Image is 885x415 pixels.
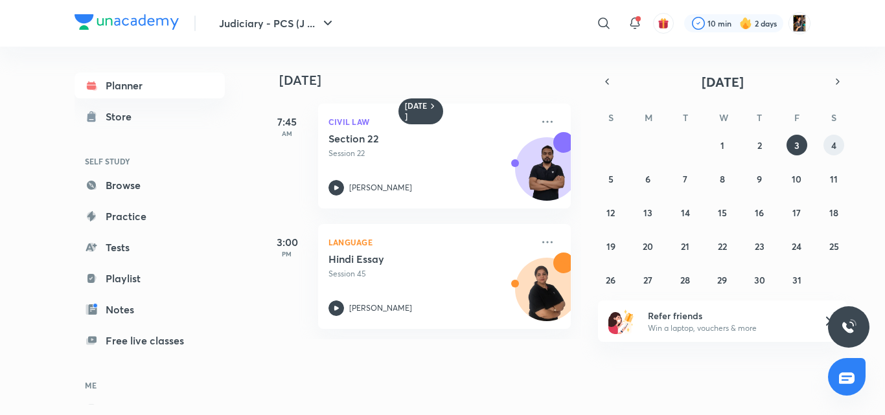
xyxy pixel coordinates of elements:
[75,234,225,260] a: Tests
[792,207,801,219] abbr: October 17, 2025
[749,202,770,223] button: October 16, 2025
[608,308,634,334] img: referral
[787,269,807,290] button: October 31, 2025
[645,173,650,185] abbr: October 6, 2025
[261,114,313,129] h5: 7:45
[279,73,584,88] h4: [DATE]
[683,111,688,124] abbr: Tuesday
[516,144,578,207] img: Avatar
[749,269,770,290] button: October 30, 2025
[75,297,225,322] a: Notes
[328,132,490,145] h5: Section 22
[712,168,733,189] button: October 8, 2025
[712,269,733,290] button: October 29, 2025
[823,202,844,223] button: October 18, 2025
[720,139,724,151] abbr: October 1, 2025
[823,236,844,256] button: October 25, 2025
[681,207,690,219] abbr: October 14, 2025
[841,319,856,335] img: ttu
[757,173,762,185] abbr: October 9, 2025
[792,240,801,252] abbr: October 24, 2025
[601,202,621,223] button: October 12, 2025
[601,269,621,290] button: October 26, 2025
[754,274,765,286] abbr: October 30, 2025
[757,111,762,124] abbr: Thursday
[719,111,728,124] abbr: Wednesday
[349,182,412,194] p: [PERSON_NAME]
[755,240,764,252] abbr: October 23, 2025
[638,269,658,290] button: October 27, 2025
[675,168,696,189] button: October 7, 2025
[75,265,225,291] a: Playlist
[616,73,829,91] button: [DATE]
[717,274,727,286] abbr: October 29, 2025
[683,173,687,185] abbr: October 7, 2025
[794,111,799,124] abbr: Friday
[75,374,225,396] h6: ME
[643,240,653,252] abbr: October 20, 2025
[712,135,733,155] button: October 1, 2025
[792,173,801,185] abbr: October 10, 2025
[648,309,807,322] h6: Refer friends
[718,207,727,219] abbr: October 15, 2025
[638,202,658,223] button: October 13, 2025
[608,173,614,185] abbr: October 5, 2025
[643,274,652,286] abbr: October 27, 2025
[75,172,225,198] a: Browse
[606,240,615,252] abbr: October 19, 2025
[755,207,764,219] abbr: October 16, 2025
[712,202,733,223] button: October 15, 2025
[749,236,770,256] button: October 23, 2025
[638,168,658,189] button: October 6, 2025
[106,109,139,124] div: Store
[75,328,225,353] a: Free live classes
[75,104,225,129] a: Store
[601,236,621,256] button: October 19, 2025
[823,135,844,155] button: October 4, 2025
[261,250,313,258] p: PM
[328,148,532,159] p: Session 22
[643,207,652,219] abbr: October 13, 2025
[648,322,807,334] p: Win a laptop, vouchers & more
[261,234,313,250] h5: 3:00
[787,202,807,223] button: October 17, 2025
[645,111,652,124] abbr: Monday
[757,139,762,151] abbr: October 2, 2025
[328,252,490,265] h5: Hindi Essay
[75,73,225,98] a: Planner
[702,73,744,91] span: [DATE]
[720,173,725,185] abbr: October 8, 2025
[75,203,225,229] a: Practice
[718,240,727,252] abbr: October 22, 2025
[328,114,532,129] p: Civil Law
[606,207,615,219] abbr: October 12, 2025
[681,240,689,252] abbr: October 21, 2025
[638,236,658,256] button: October 20, 2025
[787,135,807,155] button: October 3, 2025
[739,17,752,30] img: streak
[675,236,696,256] button: October 21, 2025
[788,12,810,34] img: Mahima Saini
[831,111,836,124] abbr: Saturday
[675,269,696,290] button: October 28, 2025
[675,202,696,223] button: October 14, 2025
[680,274,690,286] abbr: October 28, 2025
[606,274,615,286] abbr: October 26, 2025
[608,111,614,124] abbr: Sunday
[823,168,844,189] button: October 11, 2025
[831,139,836,151] abbr: October 4, 2025
[829,240,839,252] abbr: October 25, 2025
[787,236,807,256] button: October 24, 2025
[261,129,313,137] p: AM
[749,168,770,189] button: October 9, 2025
[712,236,733,256] button: October 22, 2025
[692,17,705,30] img: check rounded
[328,268,532,280] p: Session 45
[516,265,578,327] img: Avatar
[75,14,179,30] img: Company Logo
[211,10,343,36] button: Judiciary - PCS (J ...
[75,14,179,33] a: Company Logo
[787,168,807,189] button: October 10, 2025
[75,150,225,172] h6: SELF STUDY
[792,274,801,286] abbr: October 31, 2025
